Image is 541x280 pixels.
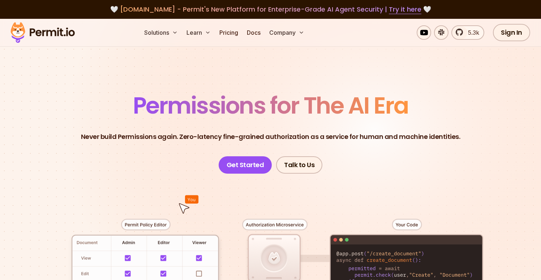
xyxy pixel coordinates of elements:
a: Try it here [389,5,421,14]
span: 5.3k [464,28,479,37]
a: Sign In [493,24,530,41]
button: Learn [184,25,214,40]
img: Permit logo [7,20,78,45]
a: Get Started [219,156,272,174]
span: Permissions for The AI Era [133,89,408,122]
button: Company [266,25,307,40]
p: Never build Permissions again. Zero-latency fine-grained authorization as a service for human and... [81,132,460,142]
a: Pricing [216,25,241,40]
div: 🤍 🤍 [17,4,524,14]
button: Solutions [141,25,181,40]
a: Talk to Us [276,156,322,174]
a: Docs [244,25,263,40]
a: 5.3k [451,25,484,40]
span: [DOMAIN_NAME] - Permit's New Platform for Enterprise-Grade AI Agent Security | [120,5,421,14]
